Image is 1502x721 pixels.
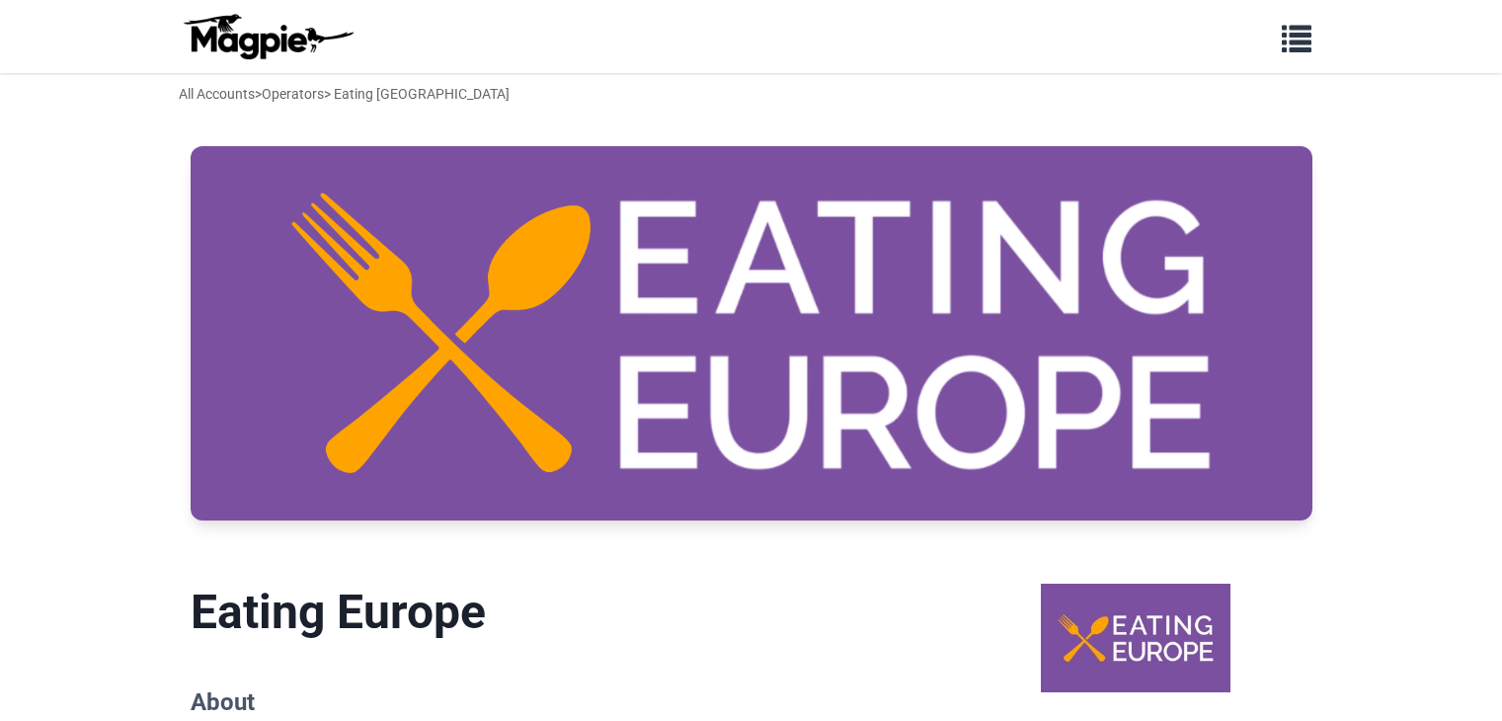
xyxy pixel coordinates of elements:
[191,688,928,717] h2: About
[179,83,510,105] div: > > Eating [GEOGRAPHIC_DATA]
[191,584,928,641] h1: Eating Europe
[191,146,1312,521] img: Eating Europe banner
[1041,584,1230,691] img: Eating Europe logo
[179,86,255,102] a: All Accounts
[262,86,324,102] a: Operators
[179,13,356,60] img: logo-ab69f6fb50320c5b225c76a69d11143b.png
